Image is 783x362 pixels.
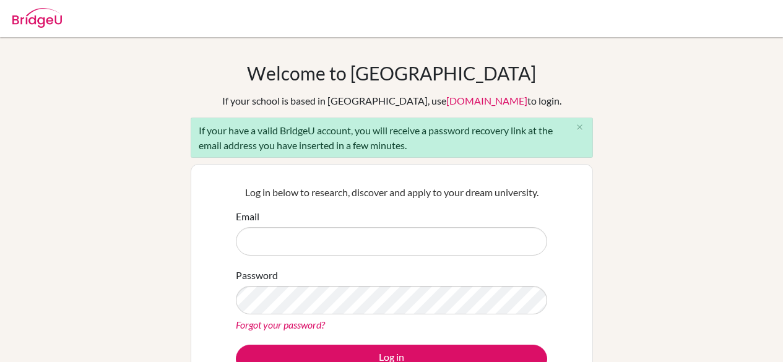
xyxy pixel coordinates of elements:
[12,8,62,28] img: Bridge-U
[568,118,592,137] button: Close
[236,209,259,224] label: Email
[247,62,536,84] h1: Welcome to [GEOGRAPHIC_DATA]
[236,268,278,283] label: Password
[222,93,561,108] div: If your school is based in [GEOGRAPHIC_DATA], use to login.
[575,123,584,132] i: close
[446,95,527,106] a: [DOMAIN_NAME]
[236,319,325,330] a: Forgot your password?
[191,118,593,158] div: If your have a valid BridgeU account, you will receive a password recovery link at the email addr...
[236,185,547,200] p: Log in below to research, discover and apply to your dream university.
